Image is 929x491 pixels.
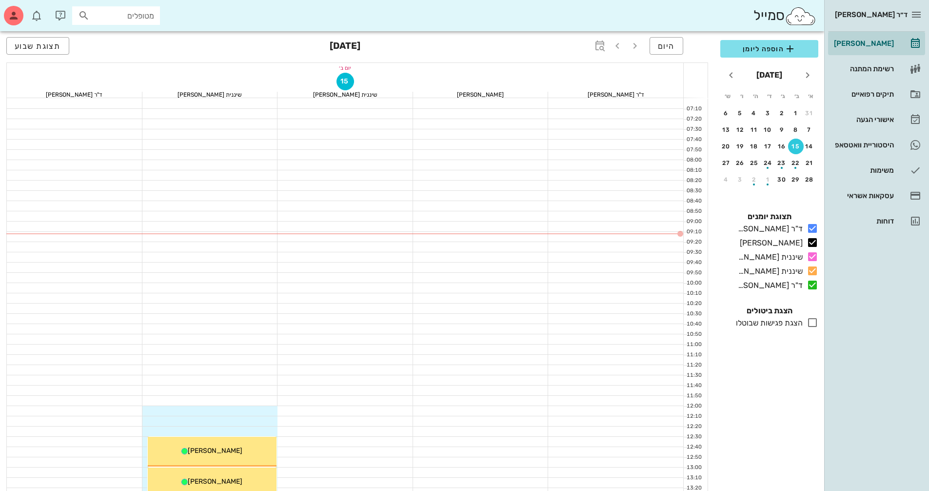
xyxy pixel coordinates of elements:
[832,90,894,98] div: תיקים רפואיים
[722,66,740,84] button: חודש הבא
[785,6,816,26] img: SmileCloud logo
[732,139,748,154] button: 19
[732,172,748,187] button: 3
[788,139,804,154] button: 15
[832,116,894,123] div: אישורי הגעה
[684,330,704,339] div: 10:50
[684,228,704,236] div: 09:10
[832,141,894,149] div: היסטוריית וואטסאפ
[746,160,762,166] div: 25
[684,125,704,134] div: 07:30
[684,105,704,113] div: 07:10
[7,63,683,73] div: יום ב׳
[684,187,704,195] div: 08:30
[330,37,360,57] h3: [DATE]
[788,122,804,138] button: 8
[799,66,816,84] button: חודש שעבר
[188,477,242,486] span: [PERSON_NAME]
[720,40,818,58] button: הוספה ליומן
[548,92,683,98] div: ד"ר [PERSON_NAME]
[684,474,704,482] div: 13:10
[732,155,748,171] button: 26
[684,433,704,441] div: 12:30
[802,105,817,121] button: 31
[718,122,734,138] button: 13
[684,382,704,390] div: 11:40
[728,43,810,55] span: הוספה ליומן
[684,146,704,154] div: 07:50
[684,402,704,410] div: 12:00
[791,88,803,104] th: ב׳
[788,155,804,171] button: 22
[684,289,704,298] div: 10:10
[802,172,817,187] button: 28
[684,310,704,318] div: 10:30
[760,122,776,138] button: 10
[828,209,925,233] a: דוחות
[336,73,354,90] button: 15
[337,77,354,85] span: 15
[774,155,790,171] button: 23
[760,139,776,154] button: 17
[732,110,748,117] div: 5
[805,88,817,104] th: א׳
[684,279,704,287] div: 10:00
[658,41,675,51] span: היום
[734,266,803,277] div: שיננית [PERSON_NAME]
[788,126,804,133] div: 8
[684,341,704,349] div: 11:00
[788,172,804,187] button: 29
[802,176,817,183] div: 28
[718,143,734,150] div: 20
[788,160,804,166] div: 22
[760,126,776,133] div: 10
[832,217,894,225] div: דוחות
[746,105,762,121] button: 4
[735,88,748,104] th: ו׳
[718,110,734,117] div: 6
[732,176,748,183] div: 3
[732,122,748,138] button: 12
[802,122,817,138] button: 7
[777,88,790,104] th: ג׳
[788,176,804,183] div: 29
[684,269,704,277] div: 09:50
[7,92,142,98] div: ד"ר [PERSON_NAME]
[684,207,704,216] div: 08:50
[721,88,734,104] th: ש׳
[684,248,704,257] div: 09:30
[828,159,925,182] a: משימות
[684,392,704,400] div: 11:50
[720,305,818,317] h4: הצגת ביטולים
[718,160,734,166] div: 27
[746,110,762,117] div: 4
[788,143,804,150] div: 15
[802,143,817,150] div: 14
[760,110,776,117] div: 3
[684,371,704,380] div: 11:30
[736,237,803,249] div: [PERSON_NAME]
[684,238,704,246] div: 09:20
[684,464,704,472] div: 13:00
[788,105,804,121] button: 1
[828,108,925,131] a: אישורי הגעה
[832,40,894,47] div: [PERSON_NAME]
[684,166,704,175] div: 08:10
[746,126,762,133] div: 11
[684,300,704,308] div: 10:20
[6,37,69,55] button: תצוגת שבוע
[760,160,776,166] div: 24
[802,110,817,117] div: 31
[684,423,704,431] div: 12:20
[29,8,35,14] span: תג
[684,453,704,462] div: 12:50
[684,156,704,164] div: 08:00
[718,139,734,154] button: 20
[684,443,704,451] div: 12:40
[277,92,413,98] div: שיננית [PERSON_NAME]
[684,412,704,421] div: 12:10
[720,211,818,223] h4: תצוגת יומנים
[802,126,817,133] div: 7
[734,223,803,235] div: ד"ר [PERSON_NAME]
[684,218,704,226] div: 09:00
